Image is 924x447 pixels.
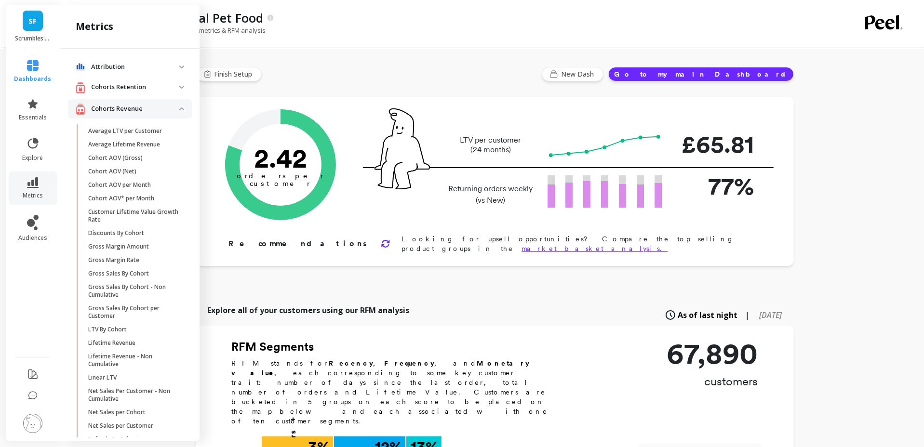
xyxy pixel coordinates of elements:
[329,359,374,367] b: Recency
[88,229,144,237] p: Discounts By Cohort
[88,374,117,381] p: Linear LTV
[385,359,435,367] b: Frequency
[402,234,763,253] p: Looking for upsell opportunities? Compare the top selling product groups in the
[18,234,47,242] span: audiences
[14,75,52,83] span: dashboards
[250,179,311,188] tspan: customer
[678,309,738,321] span: As of last night
[91,104,179,114] p: Cohorts Revenue
[208,304,410,316] p: Explore all of your customers using our RFM analysis
[19,114,47,121] span: essentials
[667,339,758,368] p: 67,890
[88,353,180,368] p: Lifetime Revenue - Non Cumulative
[179,86,184,89] img: down caret icon
[88,154,143,162] p: Cohort AOV (Gross)
[88,270,149,277] p: Gross Sales By Cohort
[214,69,255,79] span: Finish Setup
[76,81,85,93] img: navigation item icon
[237,171,324,180] tspan: orders per
[232,339,560,355] h2: RFM Segments
[88,387,180,403] p: Net Sales Per Customer - Non Cumulative
[29,15,37,26] span: SF
[76,103,85,115] img: navigation item icon
[542,67,603,81] button: New Dash
[23,414,42,433] img: profile picture
[446,135,536,155] p: LTV per customer (24 months)
[608,67,794,81] button: Go to my main Dashboard
[760,310,782,320] span: [DATE]
[562,69,597,79] span: New Dash
[88,339,135,347] p: Lifetime Revenue
[196,67,262,81] button: Finish Setup
[179,107,184,110] img: down caret icon
[88,304,180,320] p: Gross Sales By Cohort per Customer
[88,208,180,223] p: Customer Lifetime Value Growth Rate
[375,108,430,189] img: pal seatted on line
[229,238,369,250] p: Recommendations
[232,358,560,426] p: RFM stands for , , and , each corresponding to some key customer trait: number of days since the ...
[88,422,153,430] p: Net Sales per Customer
[23,192,43,199] span: metrics
[522,245,668,252] a: market basket analysis.
[88,243,149,250] p: Gross Margin Amount
[446,183,536,206] p: Returning orders weekly (vs New)
[677,126,754,162] p: £65.81
[15,35,51,42] p: Scrumbles: Natural Pet Food
[88,256,139,264] p: Gross Margin Rate
[667,374,758,389] p: customers
[179,66,184,68] img: down caret icon
[88,435,139,443] p: Refunds By Cohort
[88,283,180,299] p: Gross Sales By Cohort - Non Cumulative
[88,195,154,202] p: Cohort AOV* per Month
[88,141,160,148] p: Average Lifetime Revenue
[91,62,179,72] p: Attribution
[746,309,750,321] span: |
[88,168,136,175] p: Cohort AOV (Net)
[76,20,113,33] h2: metrics
[91,82,179,92] p: Cohorts Retention
[677,168,754,204] p: 77%
[88,181,151,189] p: Cohort AOV per Month
[88,127,162,135] p: Average LTV per Customer
[88,408,146,416] p: Net Sales per Cohort
[254,142,307,174] text: 2.42
[88,326,127,333] p: LTV By Cohort
[76,63,85,71] img: navigation item icon
[23,154,43,162] span: explore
